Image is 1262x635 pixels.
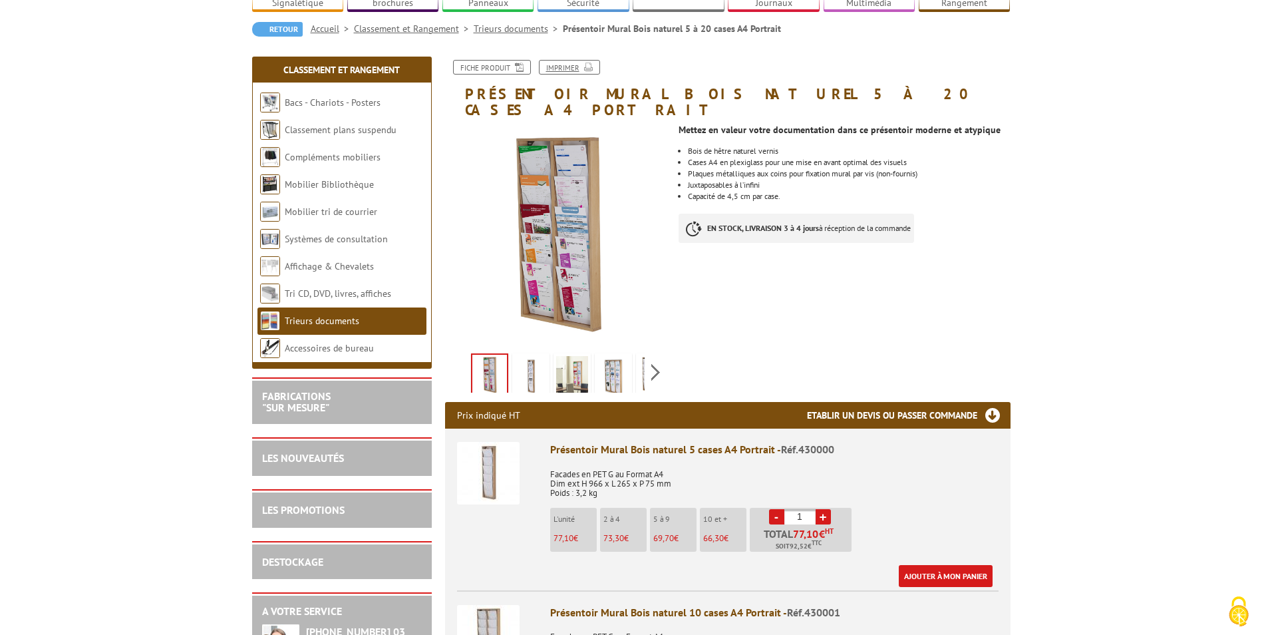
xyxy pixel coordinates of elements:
img: Tri CD, DVD, livres, affiches [260,284,280,304]
img: Cookies (fenêtre modale) [1222,595,1255,628]
a: Mobilier tri de courrier [285,206,377,218]
strong: EN STOCK, LIVRAISON 3 à 4 jours [707,223,819,233]
a: Mobilier Bibliothèque [285,178,374,190]
p: 5 à 9 [653,515,697,524]
img: 430002_mise_en_scene.jpg [597,356,629,397]
img: Mobilier tri de courrier [260,202,280,222]
a: LES PROMOTIONS [262,503,345,517]
li: Juxtaposables à l’infini [688,181,1010,189]
img: Mobilier Bibliothèque [260,174,280,194]
a: Accueil [311,23,354,35]
p: € [553,534,597,543]
li: Cases A4 en plexiglass pour une mise en avant optimal des visuels [688,158,1010,166]
img: Affichage & Chevalets [260,256,280,276]
p: 10 et + [703,515,746,524]
p: Prix indiqué HT [457,402,520,429]
a: Classement et Rangement [354,23,474,35]
button: Cookies (fenêtre modale) [1215,590,1262,635]
span: 77,10 [553,532,573,544]
a: Compléments mobiliers [285,151,381,163]
p: 2 à 4 [603,515,647,524]
a: Classement plans suspendu [285,124,396,136]
img: 430001_presentoir_mural_bois_naturel_10_cases_a4_portrait_flyers.jpg [445,124,669,349]
img: 430000_presentoir_mise_en_scene.jpg [515,356,547,397]
a: Affichage & Chevalets [285,260,374,272]
a: Imprimer [539,60,600,75]
a: Trieurs documents [285,315,359,327]
img: Présentoir Mural Bois naturel 5 cases A4 Portrait [457,442,520,505]
img: Accessoires de bureau [260,338,280,358]
p: € [653,534,697,543]
div: Présentoir Mural Bois naturel 5 cases A4 Portrait - [550,442,999,457]
img: Classement plans suspendu [260,120,280,140]
span: Réf.430000 [781,443,834,456]
li: Plaques métalliques aux coins pour fixation mural par vis (non-fournis) [688,170,1010,178]
span: 77,10 [793,529,819,539]
img: 430001_presentoir_mural_bois_naturel_10_cases_a4_portrait_situation.jpg [556,356,588,397]
span: 73,30 [603,532,624,544]
li: Présentoir Mural Bois naturel 5 à 20 cases A4 Portrait [563,22,781,35]
img: 430001_presentoir_mural_bois_naturel_10_cases_a4_portrait_flyers.jpg [472,355,507,396]
a: Classement et Rangement [283,64,400,76]
div: Présentoir Mural Bois naturel 10 cases A4 Portrait - [550,605,999,620]
p: à réception de la commande [679,214,914,243]
a: LES NOUVEAUTÉS [262,451,344,465]
span: 69,70 [653,532,674,544]
img: Bacs - Chariots - Posters [260,93,280,112]
a: DESTOCKAGE [262,555,323,568]
img: Compléments mobiliers [260,147,280,167]
strong: Mettez en valeur votre documentation dans ce présentoir moderne et atypique [679,124,1001,136]
h1: Présentoir Mural Bois naturel 5 à 20 cases A4 Portrait [435,60,1021,118]
p: € [603,534,647,543]
a: Tri CD, DVD, livres, affiches [285,288,391,300]
a: Systèmes de consultation [285,233,388,245]
span: Réf.430001 [787,606,840,619]
p: € [703,534,746,543]
h2: A votre service [262,606,422,618]
span: Next [649,361,662,383]
p: Facades en PET G au Format A4 Dim ext H 966 x L 265 x P 75 mm Poids : 3,2 kg [550,461,999,498]
span: € [819,529,825,539]
span: Soit € [776,541,822,552]
a: Retour [252,22,303,37]
a: Fiche produit [453,60,531,75]
a: FABRICATIONS"Sur Mesure" [262,389,331,415]
h3: Etablir un devis ou passer commande [807,402,1011,429]
a: Trieurs documents [474,23,563,35]
li: Capacité de 4,5 cm par case. [688,192,1010,200]
img: Trieurs documents [260,311,280,331]
a: + [816,509,831,525]
a: Ajouter à mon panier [899,565,993,587]
img: 430003_mise_en_scene.jpg [639,356,671,397]
a: Bacs - Chariots - Posters [285,97,381,108]
span: 92,52 [790,541,808,552]
a: Accessoires de bureau [285,342,374,354]
li: Bois de hêtre naturel vernis [688,147,1010,155]
a: - [769,509,784,525]
p: Total [753,529,852,552]
span: 66,30 [703,532,724,544]
img: Systèmes de consultation [260,229,280,249]
sup: TTC [812,539,822,546]
p: L'unité [553,515,597,524]
sup: HT [825,527,834,536]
